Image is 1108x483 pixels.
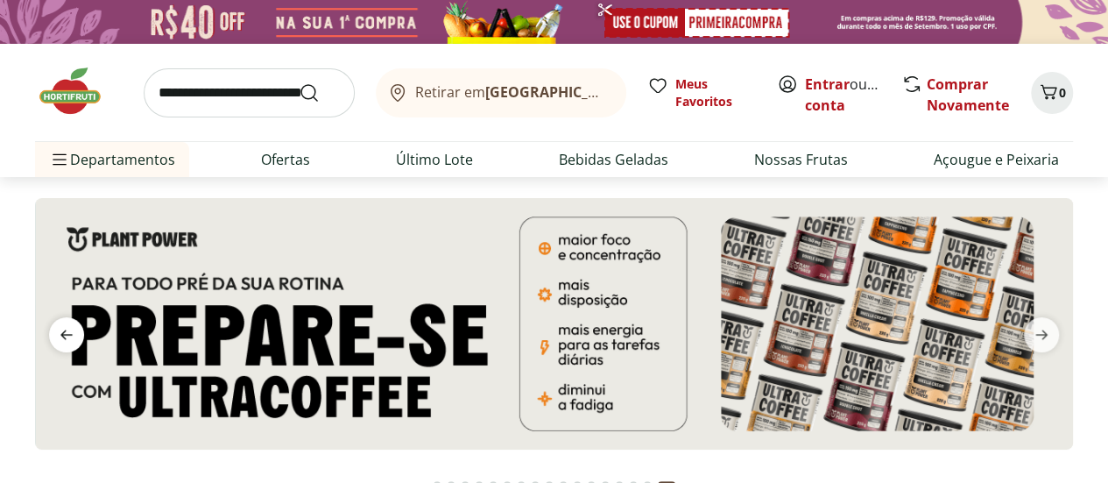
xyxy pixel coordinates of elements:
[1059,84,1066,101] span: 0
[49,139,175,181] span: Departamentos
[754,149,848,170] a: Nossas Frutas
[35,198,1073,450] img: 3 corações
[805,75,901,115] a: Criar conta
[261,149,310,170] a: Ofertas
[396,149,473,170] a: Último Lote
[675,75,756,110] span: Meus Favoritos
[559,149,668,170] a: Bebidas Geladas
[805,75,850,94] a: Entrar
[144,68,355,117] input: search
[927,75,1009,115] a: Comprar Novamente
[299,82,341,103] button: Submit Search
[485,82,780,102] b: [GEOGRAPHIC_DATA]/[GEOGRAPHIC_DATA]
[1010,317,1073,352] button: next
[805,74,883,116] span: ou
[415,84,609,100] span: Retirar em
[934,149,1059,170] a: Açougue e Peixaria
[1031,72,1073,114] button: Carrinho
[35,317,98,352] button: previous
[376,68,626,117] button: Retirar em[GEOGRAPHIC_DATA]/[GEOGRAPHIC_DATA]
[647,75,756,110] a: Meus Favoritos
[49,139,70,181] button: Menu
[35,65,123,117] img: Hortifruti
